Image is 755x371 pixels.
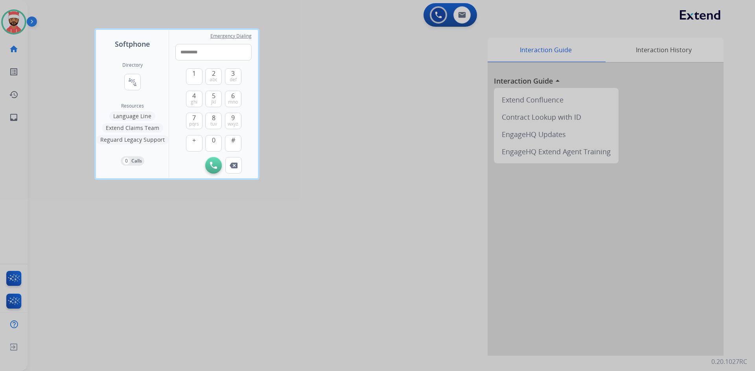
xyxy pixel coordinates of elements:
span: 5 [212,91,215,101]
span: def [230,77,237,83]
p: 0 [123,157,130,164]
span: abc [210,77,217,83]
span: 3 [231,69,235,78]
button: 5jkl [205,91,222,107]
p: 0.20.1027RC [711,357,747,366]
span: jkl [211,99,216,105]
span: 8 [212,113,215,122]
span: mno [228,99,238,105]
button: 0Calls [121,156,144,166]
mat-icon: connect_without_contact [128,77,137,87]
h2: Directory [122,62,143,68]
button: 2abc [205,68,222,85]
span: 6 [231,91,235,101]
button: 6mno [225,91,241,107]
button: 7pqrs [186,113,203,129]
button: 0 [205,135,222,152]
span: 4 [192,91,196,101]
img: call-button [210,162,217,169]
span: 1 [192,69,196,78]
p: Calls [131,157,142,164]
button: Reguard Legacy Support [96,135,169,144]
span: Resources [121,103,144,109]
span: 0 [212,135,215,145]
button: + [186,135,203,152]
button: Extend Claims Team [102,123,163,133]
span: 2 [212,69,215,78]
span: pqrs [189,121,199,127]
button: 1 [186,68,203,85]
span: # [231,135,235,145]
span: 9 [231,113,235,122]
button: 3def [225,68,241,85]
button: Language Line [109,111,155,121]
span: ghi [191,99,197,105]
span: tuv [210,121,217,127]
button: 4ghi [186,91,203,107]
button: 9wxyz [225,113,241,129]
button: 8tuv [205,113,222,129]
img: call-button [230,163,238,168]
span: wxyz [228,121,238,127]
span: Softphone [115,38,150,49]
span: Emergency Dialing [210,33,252,39]
button: # [225,135,241,152]
span: 7 [192,113,196,122]
span: + [192,135,196,145]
